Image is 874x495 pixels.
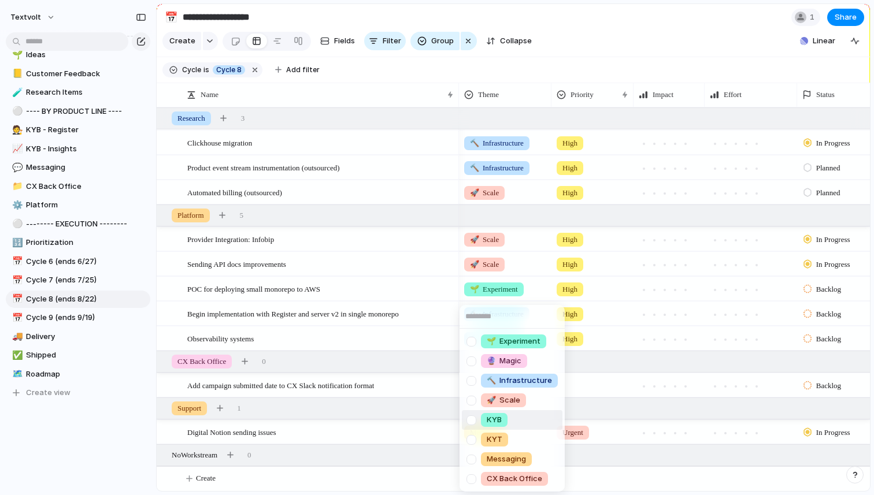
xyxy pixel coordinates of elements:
[487,473,542,485] span: CX Back Office
[487,356,496,365] span: 🔮
[487,375,552,386] span: Infrastructure
[487,394,520,406] span: Scale
[487,414,502,426] span: KYB
[487,375,496,385] span: 🔨
[487,395,496,404] span: 🚀
[487,336,540,347] span: Experiment
[487,453,526,465] span: Messaging
[487,355,521,367] span: Magic
[487,434,502,445] span: KYT
[487,336,496,345] span: 🌱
